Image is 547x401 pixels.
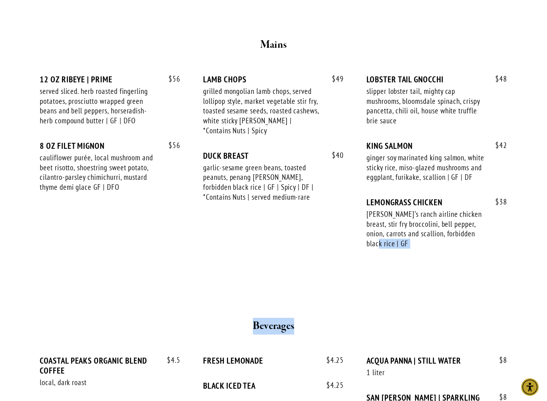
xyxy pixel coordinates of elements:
span: 38 [487,197,507,206]
span: $ [167,355,171,365]
span: 4.25 [318,356,344,365]
span: 42 [487,141,507,150]
span: $ [332,74,336,84]
span: 4.5 [159,356,180,365]
div: KING SALMON [367,141,507,151]
div: slipper lobster tail, mighty cap mushrooms, bloomsdale spinach, crispy pancetta, chili oil, house... [367,86,485,126]
span: 8 [491,356,507,365]
div: cauliflower purée, local mushroom and beet risotto, shoestring sweet potato, cilantro-parsley chi... [40,153,158,192]
span: 56 [161,74,180,84]
span: $ [332,150,336,160]
div: 1 liter [367,368,485,378]
span: 4.25 [318,381,344,390]
span: $ [169,140,173,150]
span: 49 [324,74,344,84]
div: LEMONGRASS CHICKEN [367,197,507,207]
div: BLACK ICED TEA [203,381,344,391]
div: 8 OZ FILET MIGNON [40,141,180,151]
span: $ [326,380,330,390]
span: $ [495,140,499,150]
div: COASTAL PEAKS ORGANIC BLEND COFFEE [40,356,180,376]
span: 48 [487,74,507,84]
div: garlic-sesame green beans, toasted peanuts, penang [PERSON_NAME], forbidden black rice | GF | Spi... [203,163,321,202]
span: 56 [161,141,180,150]
span: $ [495,197,499,206]
span: 40 [324,151,344,160]
div: grilled mongolian lamb chops, served lollipop style, market vegetable stir fry, toasted sesame se... [203,86,321,136]
div: LOBSTER TAIL GNOCCHI [367,74,507,84]
span: $ [169,74,173,84]
div: ginger soy marinated king salmon, white sticky rice, miso-glazed mushrooms and eggplant, furikake... [367,153,485,182]
div: 12 OZ RIBEYE | PRIME [40,74,180,84]
div: served sliced. herb roasted fingerling potatoes, prosciutto wrapped green beans and bell peppers,... [40,86,158,126]
div: LAMB CHOPS [203,74,344,84]
div: local, dark roast [40,378,158,387]
div: ACQUA PANNA | STILL WATER [367,356,507,366]
strong: Mains [260,38,287,52]
div: [PERSON_NAME]’s ranch airline chicken breast, stir fry broccolini, bell pepper, onion, carrots an... [367,209,485,249]
strong: Beverages [253,319,295,333]
div: Accessibility Menu [521,378,539,396]
div: FRESH LEMONADE [203,356,344,366]
span: $ [495,74,499,84]
div: DUCK BREAST [203,151,344,161]
span: $ [326,355,330,365]
span: $ [499,355,503,365]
